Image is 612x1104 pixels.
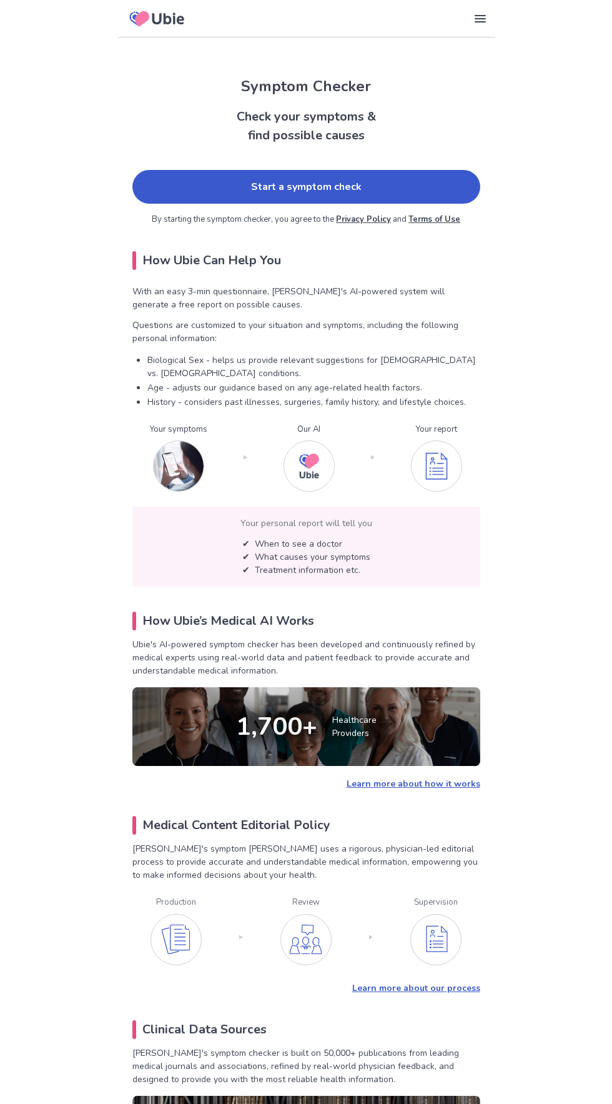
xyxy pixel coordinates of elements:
a: Privacy Policy [336,214,391,225]
p: Your symptoms [150,424,207,436]
p: Production [151,897,202,909]
p: Healthcare Providers [332,714,377,740]
p: History - considers past illnesses, surgeries, family history, and lifestyle choices. [147,395,480,409]
p: 1,700+ [236,709,317,744]
p: Ubie's AI-powered symptom checker has been developed and continuously refined by medical experts ... [132,638,480,677]
img: Our AI checks your symptoms [284,440,335,492]
p: Supervision [410,897,461,909]
a: Learn more about how it works [347,778,480,790]
p: Biological Sex - helps us provide relevant suggestions for [DEMOGRAPHIC_DATA] vs. [DEMOGRAPHIC_DA... [147,354,480,380]
p: Your report [411,424,462,436]
a: Terms of Use [408,214,460,225]
img: Content creation [151,914,202,965]
img: Review by professionals [280,914,332,965]
a: Learn more about our process [352,982,480,994]
h1: Symptom Checker [117,75,495,97]
p: ✔︎ Treatment information etc. [242,564,370,577]
p: Questions are customized to your situation and symptoms, including the following personal informa... [132,319,480,345]
p: [PERSON_NAME]'s symptom [PERSON_NAME] uses a rigorous, physician-led editorial process to provide... [132,842,480,882]
h2: Clinical Data Sources [132,1020,480,1039]
p: ✔︎ What causes your symptoms [242,550,370,564]
img: You get your personalized report [411,440,462,492]
img: Input your symptoms [153,440,204,492]
img: Reliable information supervised by medical doctors [410,914,461,965]
h2: How Ubie’s Medical AI Works [132,612,480,630]
p: Your personal report will tell you [142,517,470,530]
p: Our AI [284,424,335,436]
p: Age - adjusts our guidance based on any age-related health factors. [147,381,480,394]
p: [PERSON_NAME]'s symptom checker is built on 50,000+ publications from leading medical journals an... [132,1047,480,1086]
p: Review [280,897,332,909]
h2: Medical Content Editorial Policy [132,816,480,835]
p: ✔ When to see a doctor [242,537,370,550]
p: By starting the symptom checker, you agree to the and [132,214,480,226]
p: With an easy 3-min questionnaire, [PERSON_NAME]'s AI-powered system will generate a free report o... [132,285,480,311]
h2: Check your symptoms & find possible causes [117,107,495,145]
h2: How Ubie Can Help You [132,251,480,270]
a: Start a symptom check [132,170,480,204]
